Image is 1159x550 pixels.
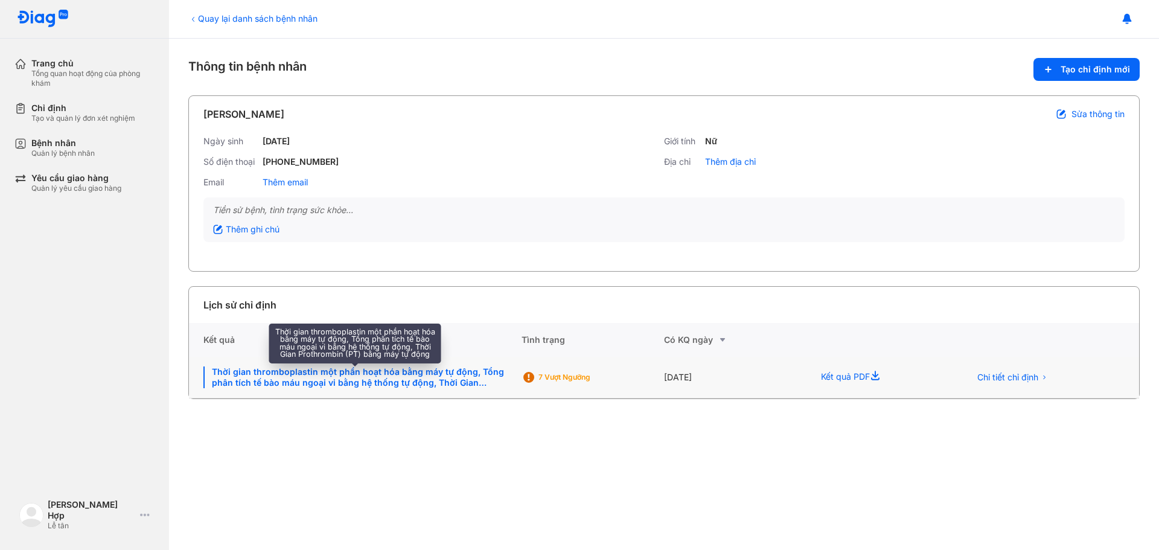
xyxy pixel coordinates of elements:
span: Chi tiết chỉ định [977,372,1038,383]
div: Quản lý bệnh nhân [31,149,95,158]
button: Tạo chỉ định mới [1033,58,1140,81]
div: [PHONE_NUMBER] [263,156,339,167]
div: Quản lý yêu cầu giao hàng [31,184,121,193]
img: logo [19,503,43,527]
div: Kết quả [189,323,522,357]
div: [PERSON_NAME] [203,107,284,121]
div: Thông tin bệnh nhân [188,58,1140,81]
div: [PERSON_NAME] Hợp [48,499,135,521]
div: Email [203,177,258,188]
div: Thêm ghi chú [213,224,279,235]
div: Có KQ ngày [664,333,806,347]
div: Thời gian thromboplastin một phần hoạt hóa bằng máy tự động, Tổng phân tích tế bào máu ngoại vi b... [203,366,507,388]
div: Địa chỉ [664,156,700,167]
div: Tạo và quản lý đơn xét nghiệm [31,114,135,123]
div: Tiền sử bệnh, tình trạng sức khỏe... [213,205,1115,216]
div: Lịch sử chỉ định [203,298,276,312]
div: Bệnh nhân [31,138,95,149]
img: logo [17,10,69,28]
div: [DATE] [263,136,290,147]
div: Chỉ định [31,103,135,114]
div: Nữ [705,136,717,147]
div: Tình trạng [522,323,664,357]
div: [DATE] [664,357,806,398]
div: Giới tính [664,136,700,147]
span: Sửa thông tin [1071,109,1125,120]
div: Số điện thoại [203,156,258,167]
span: Tạo chỉ định mới [1061,64,1130,75]
div: Lễ tân [48,521,135,531]
button: Chi tiết chỉ định [970,368,1055,386]
div: Thêm email [263,177,308,188]
div: Yêu cầu giao hàng [31,173,121,184]
div: Thêm địa chỉ [705,156,756,167]
div: Trang chủ [31,58,155,69]
div: Ngày sinh [203,136,258,147]
div: Quay lại danh sách bệnh nhân [188,12,318,25]
div: Kết quả PDF [806,357,955,398]
div: 7 Vượt ngưỡng [538,373,635,382]
div: Tổng quan hoạt động của phòng khám [31,69,155,88]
